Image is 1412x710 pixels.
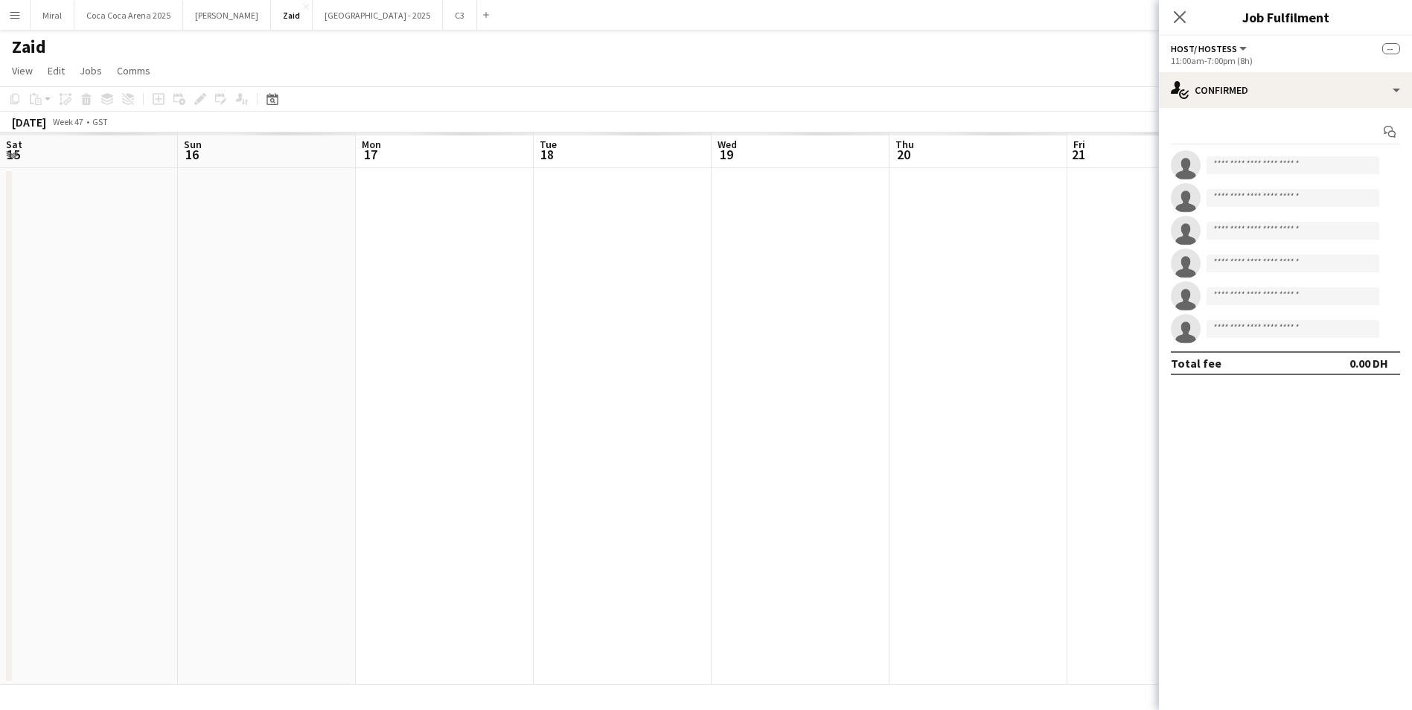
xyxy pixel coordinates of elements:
[80,64,102,77] span: Jobs
[443,1,477,30] button: C3
[42,61,71,80] a: Edit
[74,1,183,30] button: Coca Coca Arena 2025
[360,146,381,163] span: 17
[1171,43,1249,54] button: Host/ Hostess
[49,116,86,127] span: Week 47
[4,146,22,163] span: 15
[6,61,39,80] a: View
[1171,55,1400,66] div: 11:00am-7:00pm (8h)
[1159,72,1412,108] div: Confirmed
[12,115,46,129] div: [DATE]
[271,1,313,30] button: Zaid
[182,146,202,163] span: 16
[1171,43,1237,54] span: Host/ Hostess
[31,1,74,30] button: Miral
[6,138,22,151] span: Sat
[362,138,381,151] span: Mon
[1159,7,1412,27] h3: Job Fulfilment
[12,36,46,58] h1: Zaid
[715,146,737,163] span: 19
[1349,356,1388,371] div: 0.00 DH
[1071,146,1085,163] span: 21
[117,64,150,77] span: Comms
[1382,43,1400,54] span: --
[183,1,271,30] button: [PERSON_NAME]
[718,138,737,151] span: Wed
[12,64,33,77] span: View
[111,61,156,80] a: Comms
[184,138,202,151] span: Sun
[893,146,914,163] span: 20
[74,61,108,80] a: Jobs
[1171,356,1221,371] div: Total fee
[540,138,557,151] span: Tue
[537,146,557,163] span: 18
[48,64,65,77] span: Edit
[313,1,443,30] button: [GEOGRAPHIC_DATA] - 2025
[92,116,108,127] div: GST
[1073,138,1085,151] span: Fri
[895,138,914,151] span: Thu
